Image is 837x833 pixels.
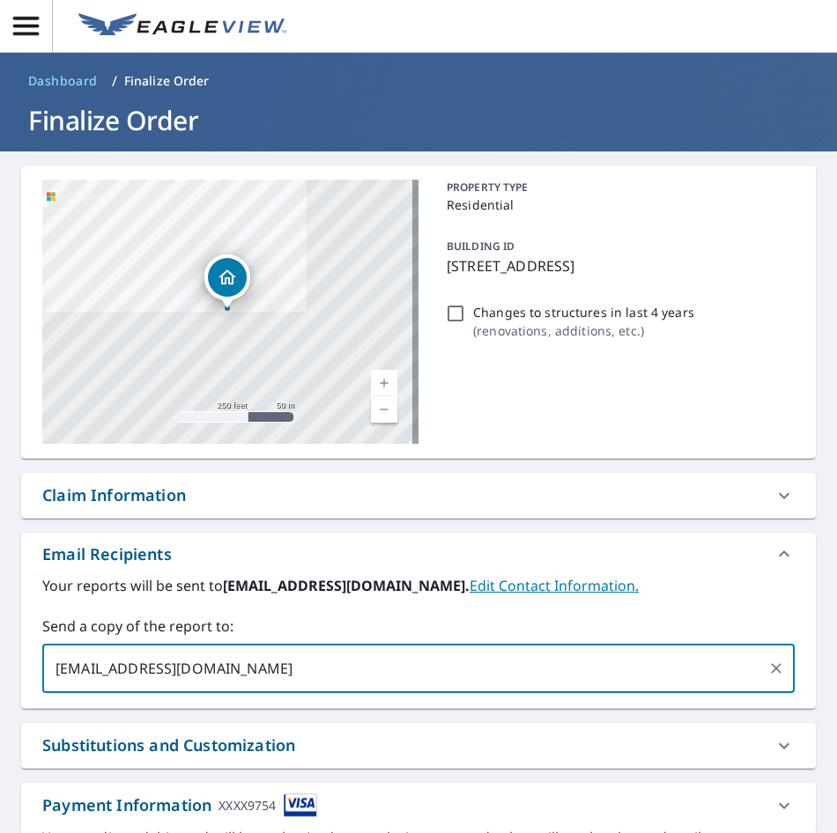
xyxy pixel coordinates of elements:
[447,239,515,254] p: BUILDING ID
[219,793,276,817] div: XXXX9754
[21,723,816,768] div: Substitutions and Customization
[204,254,250,309] div: Dropped pin, building 1, Residential property, 5 Whimbrel Ct Alameda, CA 94501
[21,67,816,95] nav: breadcrumb
[447,255,788,276] p: [STREET_ADDRESS]
[42,733,295,757] div: Substitutions and Customization
[223,576,470,595] b: [EMAIL_ADDRESS][DOMAIN_NAME].
[21,533,816,575] div: Email Recipients
[21,473,816,518] div: Claim Information
[371,370,397,396] a: Current Level 17, Zoom In
[21,67,105,95] a: Dashboard
[447,180,788,195] p: PROPERTY TYPE
[42,575,795,596] label: Your reports will be sent to
[112,70,117,92] li: /
[42,483,186,507] div: Claim Information
[68,3,297,50] a: EV Logo
[284,793,317,817] img: cardImage
[42,616,795,637] label: Send a copy of the report to:
[473,303,694,321] p: Changes to structures in last 4 years
[42,542,172,566] div: Email Recipients
[28,72,98,90] span: Dashboard
[21,102,816,138] h1: Finalize Order
[371,396,397,423] a: Current Level 17, Zoom Out
[473,321,694,340] p: ( renovations, additions, etc. )
[21,783,816,828] div: Payment InformationXXXX9754cardImage
[78,13,286,40] img: EV Logo
[764,656,789,681] button: Clear
[470,576,639,595] a: EditContactInfo
[124,72,210,90] p: Finalize Order
[42,793,317,817] div: Payment Information
[447,195,788,214] p: Residential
